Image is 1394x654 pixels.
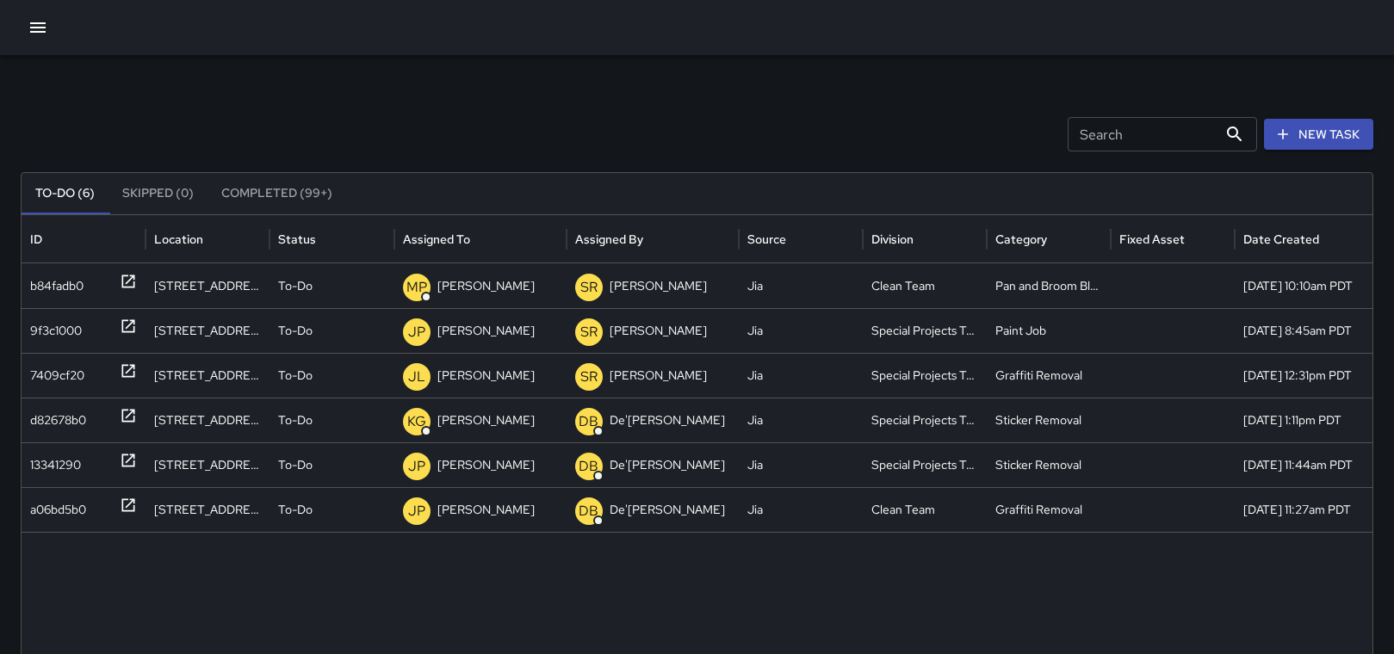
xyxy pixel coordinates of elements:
p: De'[PERSON_NAME] [610,443,725,487]
p: To-Do [278,488,313,532]
div: a06bd5b0 [30,488,86,532]
div: b84fadb0 [30,264,84,308]
div: Category [995,231,1047,247]
div: 7409cf20 [30,354,84,398]
div: Special Projects Team [863,398,987,442]
div: Special Projects Team [863,308,987,353]
button: New Task [1264,119,1373,151]
div: Jia [739,263,863,308]
div: Clean Team [863,263,987,308]
button: To-Do (6) [22,173,108,214]
div: 13341290 [30,443,81,487]
div: Assigned To [403,231,470,247]
div: 215 Market Street [146,442,270,487]
div: 10/2/2025, 10:10am PDT [1235,263,1385,308]
p: DB [579,456,598,477]
div: 537 Sacramento Street [146,353,270,398]
p: [PERSON_NAME] [610,309,707,353]
p: To-Do [278,354,313,398]
div: Jia [739,487,863,532]
div: Jia [739,353,863,398]
div: Special Projects Team [863,442,987,487]
p: To-Do [278,398,313,442]
div: Paint Job [987,308,1111,353]
p: De'[PERSON_NAME] [610,488,725,532]
div: Date Created [1243,231,1319,247]
div: 9/25/2025, 1:11pm PDT [1235,398,1385,442]
div: 9/26/2025, 12:31pm PDT [1235,353,1385,398]
div: Special Projects Team [863,353,987,398]
p: To-Do [278,309,313,353]
p: SR [580,277,598,298]
p: [PERSON_NAME] [610,354,707,398]
p: DB [579,411,598,432]
p: [PERSON_NAME] [437,264,535,308]
p: To-Do [278,264,313,308]
p: De'[PERSON_NAME] [610,398,725,442]
p: JP [408,322,425,342]
div: Pan and Broom Block Faces [987,263,1111,308]
p: JP [408,456,425,477]
div: 9f3c1000 [30,309,82,353]
div: Assigned By [575,231,643,247]
button: Skipped (0) [108,173,208,214]
div: d82678b0 [30,398,86,442]
div: 177 Steuart Street [146,308,270,353]
p: JL [408,367,425,387]
div: Fixed Asset [1119,231,1185,247]
p: SR [580,367,598,387]
p: [PERSON_NAME] [437,309,535,353]
div: Status [278,231,316,247]
div: ID [30,231,42,247]
p: MP [406,277,427,298]
div: Location [154,231,203,247]
p: KG [407,411,426,432]
div: Jia [739,442,863,487]
div: 9/15/2025, 11:44am PDT [1235,442,1385,487]
div: 9/15/2025, 11:27am PDT [1235,487,1385,532]
div: Source [747,231,786,247]
div: 113 Sacramento Street [146,263,270,308]
div: Graffiti Removal [987,487,1111,532]
button: Completed (99+) [208,173,346,214]
div: Sticker Removal [987,442,1111,487]
p: [PERSON_NAME] [437,443,535,487]
p: [PERSON_NAME] [437,398,535,442]
div: Jia [739,308,863,353]
p: JP [408,501,425,521]
div: Jia [739,398,863,442]
p: [PERSON_NAME] [610,264,707,308]
div: Graffiti Removal [987,353,1111,398]
div: Clean Team [863,487,987,532]
div: 124 Market Street [146,487,270,532]
p: SR [580,322,598,342]
div: Division [871,231,914,247]
p: To-Do [278,443,313,487]
div: 8 Montgomery Street [146,398,270,442]
p: [PERSON_NAME] [437,354,535,398]
div: Sticker Removal [987,398,1111,442]
p: DB [579,501,598,521]
p: [PERSON_NAME] [437,488,535,532]
div: 10/1/2025, 8:45am PDT [1235,308,1385,353]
